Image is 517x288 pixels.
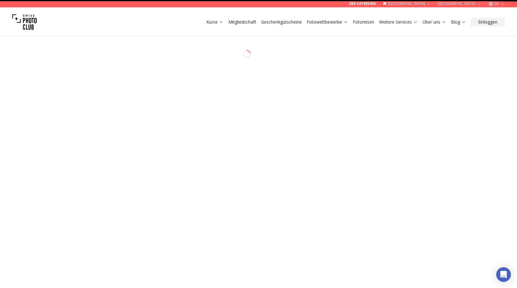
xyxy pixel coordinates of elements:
[420,18,449,26] button: Über uns
[204,18,226,26] button: Kurse
[379,19,418,25] a: Weitere Services
[206,19,223,25] a: Kurse
[228,19,256,25] a: Mitgliedschaft
[12,10,37,34] img: Swiss photo club
[451,19,466,25] a: Blog
[471,18,505,26] button: Einloggen
[261,19,302,25] a: Geschenkgutscheine
[423,19,446,25] a: Über uns
[226,18,259,26] button: Mitgliedschaft
[307,19,348,25] a: Fotowettbewerbe
[496,267,511,282] div: Open Intercom Messenger
[377,18,420,26] button: Weitere Services
[349,1,376,6] a: 069 247495455
[304,18,350,26] button: Fotowettbewerbe
[353,19,374,25] a: Fotoreisen
[449,18,468,26] button: Blog
[350,18,377,26] button: Fotoreisen
[259,18,304,26] button: Geschenkgutscheine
